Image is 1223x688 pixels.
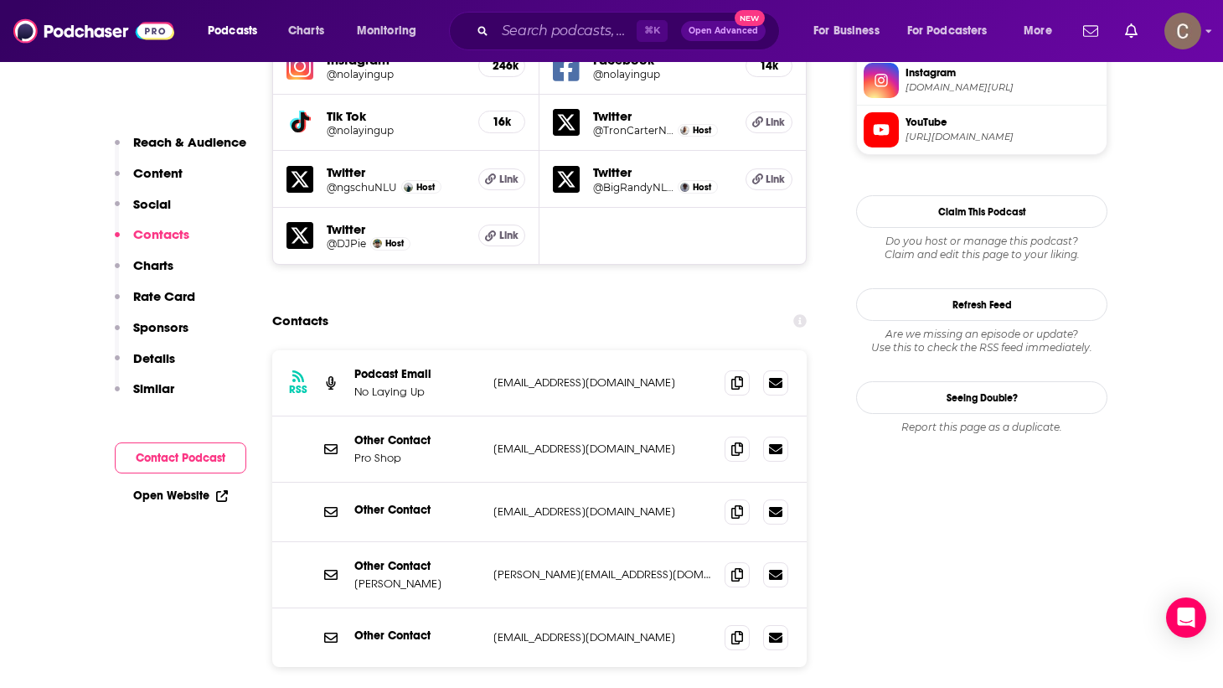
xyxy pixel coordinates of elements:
h5: 246k [493,59,511,73]
span: https://www.youtube.com/@NoLayingUp [906,131,1100,143]
button: open menu [345,18,438,44]
img: D.J. Piehowski [373,239,382,248]
p: Charts [133,257,173,273]
button: open menu [196,18,279,44]
a: @nolayingup [327,68,465,80]
a: @nolayingup [327,124,465,137]
img: Neil Schuster [404,183,413,192]
p: Other Contact [354,629,480,643]
h5: 16k [493,115,511,129]
span: Logged in as clay.bolton [1164,13,1201,49]
span: Link [766,116,785,129]
button: open menu [802,18,900,44]
p: [EMAIL_ADDRESS][DOMAIN_NAME] [493,442,711,456]
span: Do you host or manage this podcast? [856,235,1107,248]
a: Link [478,225,525,246]
p: [EMAIL_ADDRESS][DOMAIN_NAME] [493,630,711,644]
a: @nolayingup [593,68,732,80]
button: Content [115,165,183,196]
button: Rate Card [115,288,195,319]
button: Reach & Audience [115,134,246,165]
a: Open Website [133,489,228,503]
img: iconImage [286,53,313,80]
p: Other Contact [354,433,480,447]
p: Content [133,165,183,181]
p: [EMAIL_ADDRESS][DOMAIN_NAME] [493,504,711,519]
button: open menu [896,18,1012,44]
div: Search podcasts, credits, & more... [465,12,796,50]
span: Host [416,182,435,193]
p: No Laying Up [354,385,480,399]
p: Rate Card [133,288,195,304]
h5: Tik Tok [327,108,465,124]
button: Claim This Podcast [856,195,1107,228]
a: Link [746,111,792,133]
p: [PERSON_NAME][EMAIL_ADDRESS][DOMAIN_NAME] [493,567,711,582]
div: Open Intercom Messenger [1166,597,1206,638]
span: Host [693,182,711,193]
a: Link [746,168,792,190]
span: Host [693,125,711,136]
h5: Twitter [593,164,732,180]
p: Social [133,196,171,212]
span: Link [499,173,519,186]
p: [PERSON_NAME] [354,577,480,591]
p: Other Contact [354,503,480,517]
div: Are we missing an episode or update? Use this to check the RSS feed immediately. [856,328,1107,354]
p: Pro Shop [354,451,480,465]
span: Host [385,238,404,249]
a: Seeing Double? [856,381,1107,414]
span: For Podcasters [907,19,988,43]
span: For Business [813,19,880,43]
a: Show notifications dropdown [1076,17,1105,45]
div: Report this page as a duplicate. [856,421,1107,434]
a: @BigRandyNLU [593,181,673,194]
button: Contact Podcast [115,442,246,473]
span: Link [766,173,785,186]
span: Monitoring [357,19,416,43]
a: Charts [277,18,334,44]
a: @DJPie [327,237,366,250]
img: Todd Schuster [680,126,689,135]
a: @TronCarterNLU [593,124,673,137]
h5: Twitter [327,221,465,237]
button: Show profile menu [1164,13,1201,49]
a: Link [478,168,525,190]
p: Reach & Audience [133,134,246,150]
p: Other Contact [354,559,480,573]
h5: 14k [760,59,778,73]
p: Contacts [133,226,189,242]
button: Contacts [115,226,189,257]
div: Claim and edit this page to your liking. [856,235,1107,261]
button: Refresh Feed [856,288,1107,321]
span: ⌘ K [637,20,668,42]
span: More [1024,19,1052,43]
a: Show notifications dropdown [1118,17,1144,45]
button: Details [115,350,175,381]
p: Similar [133,380,174,396]
span: instagram.com/nolayingup [906,81,1100,94]
span: Instagram [906,65,1100,80]
span: Podcasts [208,19,257,43]
img: Podchaser - Follow, Share and Rate Podcasts [13,15,174,47]
img: Phil Landes [680,183,689,192]
h5: Twitter [327,164,465,180]
p: Details [133,350,175,366]
button: Similar [115,380,174,411]
button: open menu [1012,18,1073,44]
p: [EMAIL_ADDRESS][DOMAIN_NAME] [493,375,711,390]
span: New [735,10,765,26]
input: Search podcasts, credits, & more... [495,18,637,44]
a: @ngschuNLU [327,181,397,194]
h3: RSS [289,383,307,396]
h5: Twitter [593,108,732,124]
img: User Profile [1164,13,1201,49]
span: Charts [288,19,324,43]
